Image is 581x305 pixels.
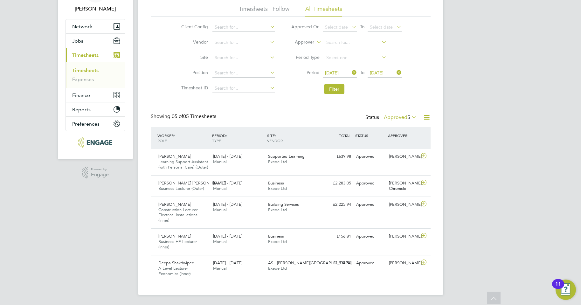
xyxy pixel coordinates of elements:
div: Approved [354,231,387,242]
span: Engage [91,172,109,177]
span: Business [268,233,284,239]
span: Supported Learning [268,154,305,159]
span: Manual [213,159,227,164]
li: Timesheets I Follow [239,5,289,17]
span: TYPE [212,138,221,143]
button: Open Resource Center, 11 new notifications [556,280,576,300]
span: Exede Ltd [268,159,287,164]
span: Deepa Shakdwipee [158,260,194,266]
span: Powered by [91,167,109,172]
span: To [358,68,366,77]
span: [PERSON_NAME] [PERSON_NAME] [158,180,225,186]
span: Timesheets [72,52,99,58]
span: Exede Ltd [268,207,287,212]
button: Network [66,19,125,33]
label: Vendor [179,39,208,45]
span: VENDOR [267,138,283,143]
label: Timesheet ID [179,85,208,91]
span: 05 of [172,113,183,120]
label: Approved On [291,24,320,30]
label: Site [179,54,208,60]
button: Filter [324,84,344,94]
span: To [358,23,366,31]
span: Manual [213,207,227,212]
span: Select date [325,24,348,30]
div: £2,225.94 [321,199,354,210]
button: Finance [66,88,125,102]
div: [PERSON_NAME] Chronicle [386,178,419,194]
button: Jobs [66,34,125,48]
img: xede-logo-retina.png [78,137,112,148]
span: [DATE] - [DATE] [213,202,242,207]
a: Powered byEngage [82,167,109,179]
div: [PERSON_NAME] [386,231,419,242]
span: Manual [213,239,227,244]
span: / [226,133,227,138]
div: 11 [555,284,561,292]
label: Period [291,70,320,75]
div: APPROVER [386,130,419,141]
div: Approved [354,178,387,189]
span: A Level Lecturer Economics (Inner) [158,266,190,276]
span: Reports [72,107,91,113]
button: Preferences [66,117,125,131]
span: [DATE] [370,70,384,76]
a: Go to home page [66,137,125,148]
span: [DATE] [325,70,339,76]
div: Approved [354,258,387,268]
span: Building Services [268,202,299,207]
div: SITE [266,130,321,146]
span: / [174,133,175,138]
span: TOTAL [339,133,350,138]
label: Position [179,70,208,75]
span: Exede Ltd [268,186,287,191]
span: Preferences [72,121,100,127]
span: AS - [PERSON_NAME][GEOGRAPHIC_DATA] [268,260,351,266]
div: £2,283.05 [321,178,354,189]
a: Timesheets [72,67,99,73]
div: WORKER [156,130,211,146]
div: [PERSON_NAME] [386,199,419,210]
div: [PERSON_NAME] [386,151,419,162]
label: Client Config [179,24,208,30]
span: Learning Support Assistant (with Personal Care) (Outer) [158,159,208,170]
span: 5 [407,114,410,121]
input: Search for... [212,23,275,32]
input: Search for... [324,38,387,47]
span: Select date [370,24,393,30]
div: Approved [354,199,387,210]
input: Search for... [212,69,275,78]
span: [DATE] - [DATE] [213,233,242,239]
div: PERIOD [211,130,266,146]
span: Business Lecturer (Outer) [158,186,204,191]
span: Jobs [72,38,83,44]
button: Timesheets [66,48,125,62]
span: [DATE] - [DATE] [213,154,242,159]
div: Approved [354,151,387,162]
div: Showing [151,113,218,120]
label: Approver [286,39,314,45]
span: / [275,133,276,138]
span: 05 Timesheets [172,113,216,120]
input: Search for... [212,53,275,62]
span: Manual [213,266,227,271]
input: Search for... [212,38,275,47]
span: Network [72,24,92,30]
span: Construction Lecturer Electrical Installations (Inner) [158,207,197,223]
li: All Timesheets [305,5,342,17]
div: £639.98 [321,151,354,162]
div: £156.81 [321,231,354,242]
button: Reports [66,102,125,116]
span: [DATE] - [DATE] [213,260,242,266]
span: [DATE] - [DATE] [213,180,242,186]
span: Finance [72,92,90,98]
span: ROLE [157,138,167,143]
span: Laura Badcock [66,5,125,13]
span: Manual [213,186,227,191]
span: [PERSON_NAME] [158,233,191,239]
label: Period Type [291,54,320,60]
span: Business HE Lecturer (Inner) [158,239,197,250]
span: Exede Ltd [268,239,287,244]
input: Search for... [212,84,275,93]
div: [PERSON_NAME] [386,258,419,268]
